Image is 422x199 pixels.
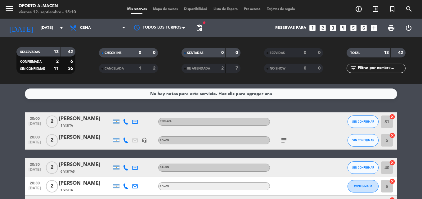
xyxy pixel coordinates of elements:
[56,59,59,64] strong: 2
[354,184,372,188] span: CONFIRMADA
[352,138,374,142] span: SIN CONFIRMAR
[308,24,316,32] i: looks_one
[187,52,204,55] span: SENTADAS
[348,161,379,174] button: SIN CONFIRMAR
[61,169,75,174] span: 6 Visitas
[270,52,285,55] span: SERVIDAS
[181,7,210,11] span: Disponibilidad
[384,51,389,55] strong: 13
[270,67,285,70] span: NO SHOW
[389,132,395,138] i: cancel
[27,133,43,140] span: 20:00
[352,120,374,123] span: SIN CONFIRMAR
[153,66,157,70] strong: 2
[236,66,239,70] strong: 7
[27,186,43,193] span: [DATE]
[20,51,40,54] span: RESERVADAS
[5,4,14,13] i: menu
[68,50,74,54] strong: 42
[54,66,59,71] strong: 11
[348,115,379,128] button: SIN CONFIRMAR
[46,180,58,192] span: 2
[54,50,59,54] strong: 13
[105,52,122,55] span: CHECK INS
[348,180,379,192] button: CONFIRMADA
[372,5,379,13] i: exit_to_app
[241,7,264,11] span: Pre-acceso
[150,90,272,97] div: No hay notas para este servicio. Haz clic para agregar una
[139,66,141,70] strong: 1
[59,133,112,142] div: [PERSON_NAME]
[20,60,42,63] span: CONFIRMADA
[61,123,73,128] span: 1 Visita
[105,67,124,70] span: CANCELADA
[5,4,14,15] button: menu
[59,115,112,123] div: [PERSON_NAME]
[19,3,76,9] div: Oporto Almacen
[318,66,322,70] strong: 0
[210,7,241,11] span: Lista de Espera
[59,161,112,169] div: [PERSON_NAME]
[348,134,379,147] button: SIN CONFIRMAR
[264,7,298,11] span: Tarjetas de regalo
[61,188,73,193] span: 1 Visita
[195,24,203,32] span: pending_actions
[68,66,74,71] strong: 36
[350,65,357,72] i: filter_list
[339,24,347,32] i: looks_4
[160,166,169,169] span: SALON
[80,26,91,30] span: Cena
[398,51,404,55] strong: 42
[304,66,306,70] strong: 0
[58,24,65,32] i: arrow_drop_down
[59,179,112,188] div: [PERSON_NAME]
[405,5,413,13] i: search
[141,138,147,143] i: headset_mic
[388,24,395,32] span: print
[236,51,239,55] strong: 0
[360,24,368,32] i: looks_6
[160,120,172,123] span: TERRAZA
[19,9,76,16] div: viernes 12. septiembre - 15:10
[70,59,74,64] strong: 6
[124,7,150,11] span: Mis reservas
[221,51,224,55] strong: 0
[389,114,395,120] i: cancel
[318,51,322,55] strong: 0
[355,5,362,13] i: add_circle_outline
[27,115,43,122] span: 20:00
[150,7,181,11] span: Mapa de mesas
[202,21,206,25] span: fiber_manual_record
[349,24,357,32] i: looks_5
[27,168,43,175] span: [DATE]
[275,26,306,30] span: Reservas para
[405,24,412,32] i: power_settings_new
[5,21,38,35] i: [DATE]
[352,166,374,169] span: SIN CONFIRMAR
[400,19,417,37] div: LOG OUT
[46,161,58,174] span: 2
[221,66,224,70] strong: 2
[370,24,378,32] i: add_box
[20,67,45,70] span: SIN CONFIRMAR
[27,179,43,186] span: 20:30
[139,51,141,55] strong: 0
[46,115,58,128] span: 2
[187,67,210,70] span: RE AGENDADA
[388,5,396,13] i: turned_in_not
[46,134,58,147] span: 2
[304,51,306,55] strong: 0
[27,140,43,147] span: [DATE]
[389,160,395,166] i: cancel
[27,161,43,168] span: 20:30
[389,178,395,184] i: cancel
[160,185,169,187] span: SALON
[153,51,157,55] strong: 0
[350,52,360,55] span: TOTAL
[357,65,405,72] input: Filtrar por nombre...
[319,24,327,32] i: looks_two
[329,24,337,32] i: looks_3
[27,122,43,129] span: [DATE]
[280,137,288,144] i: subject
[160,139,169,141] span: SALON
